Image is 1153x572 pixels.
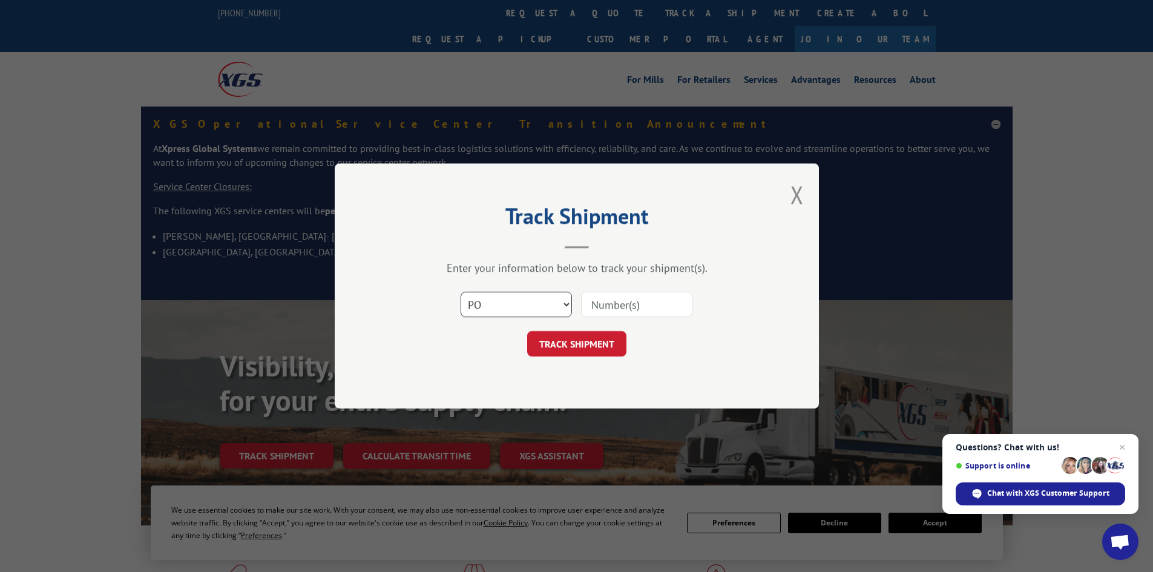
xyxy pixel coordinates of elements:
[581,292,692,317] input: Number(s)
[395,208,758,231] h2: Track Shipment
[956,442,1125,452] span: Questions? Chat with us!
[956,461,1057,470] span: Support is online
[956,482,1125,505] span: Chat with XGS Customer Support
[790,179,804,211] button: Close modal
[987,488,1109,499] span: Chat with XGS Customer Support
[1102,524,1138,560] a: Open chat
[527,331,626,357] button: TRACK SHIPMENT
[395,261,758,275] div: Enter your information below to track your shipment(s).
